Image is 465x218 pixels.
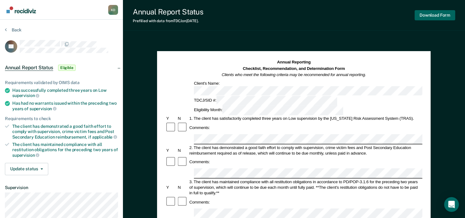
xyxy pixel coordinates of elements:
[222,72,366,77] em: Clients who meet the following criteria may be recommended for annual reporting.
[277,60,311,65] strong: Annual Reporting
[12,88,118,98] div: Has successfully completed three years on Low
[12,101,118,111] div: Has had no warrants issued within the preceding two years of
[165,147,177,153] div: Y
[5,116,118,121] div: Requirements to check
[133,19,203,23] div: Prefilled with data from TDCJ on [DATE] .
[5,27,22,33] button: Back
[188,179,422,196] div: 3. The client has maintained compliance with all restitution obligations in accordance to PD/POP-...
[30,106,57,111] span: supervision
[177,184,188,190] div: N
[133,7,203,16] div: Annual Report Status
[188,145,422,156] div: 2. The client has demonstrated a good faith effort to comply with supervision, crime victim fees ...
[12,124,118,139] div: The client has demonstrated a good faith effort to comply with supervision, crime victim fees and...
[193,106,344,115] div: Eligibility Month:
[188,159,211,165] div: Comments:
[188,116,422,121] div: 1. The client has satisfactorily completed three years on Low supervision by the [US_STATE] Risk ...
[12,93,39,98] span: supervision
[5,163,48,175] button: Update status
[12,142,118,158] div: The client has maintained compliance with all restitution obligations for the preceding two years of
[177,116,188,121] div: N
[177,147,188,153] div: N
[165,116,177,121] div: Y
[58,65,76,71] span: Eligible
[5,185,118,190] dt: Supervision
[6,6,36,13] img: Recidiviz
[108,5,118,15] div: K D
[188,199,211,205] div: Comments:
[193,96,338,106] div: TDCJ/SID #:
[5,80,118,85] div: Requirements validated by OIMS data
[188,125,211,131] div: Comments:
[108,5,118,15] button: Profile dropdown button
[5,65,53,71] span: Annual Report Status
[243,66,345,71] strong: Checklist, Recommendation, and Determination Form
[12,153,39,158] span: supervision
[444,197,459,212] div: Open Intercom Messenger
[415,10,455,20] button: Download Form
[92,135,117,139] span: applicable
[165,184,177,190] div: Y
